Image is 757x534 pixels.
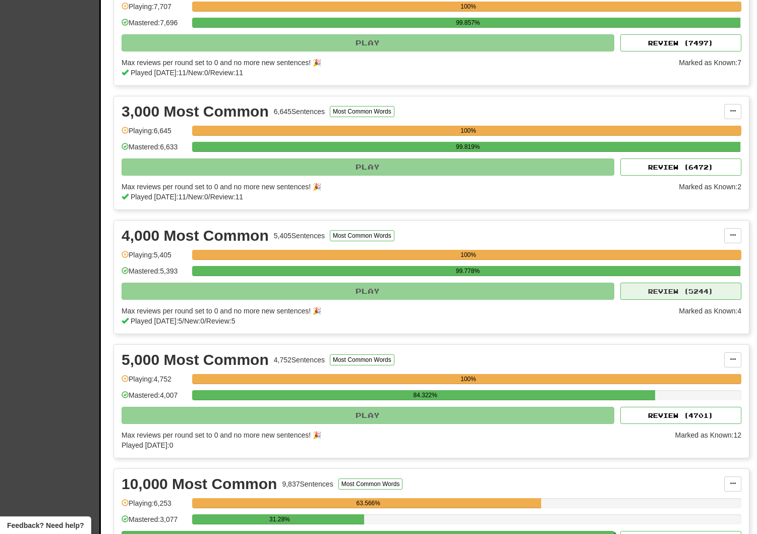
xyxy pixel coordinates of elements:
span: / [182,317,184,325]
div: Playing: 6,645 [122,126,187,142]
div: Playing: 6,253 [122,498,187,515]
div: Mastered: 7,696 [122,18,187,34]
div: Playing: 4,752 [122,374,187,391]
span: New: 0 [188,193,208,201]
div: 100% [195,126,741,136]
button: Review (7497) [620,34,741,51]
div: 99.857% [195,18,740,28]
button: Most Common Words [330,354,394,365]
span: / [208,193,210,201]
span: Review: 5 [206,317,236,325]
button: Review (5244) [620,283,741,300]
span: Open feedback widget [7,520,84,530]
div: Mastered: 3,077 [122,514,187,531]
button: Play [122,34,614,51]
button: Play [122,158,614,176]
span: Played [DATE]: 11 [131,69,186,77]
button: Review (6472) [620,158,741,176]
span: / [208,69,210,77]
div: Marked as Known: 4 [679,306,741,326]
span: New: 0 [184,317,204,325]
span: Review: 11 [210,69,243,77]
button: Most Common Words [330,230,394,241]
div: Marked as Known: 12 [675,430,741,450]
button: Play [122,283,614,300]
span: Played [DATE]: 11 [131,193,186,201]
div: Playing: 7,707 [122,2,187,18]
div: 10,000 Most Common [122,476,277,492]
span: Played [DATE]: 0 [122,441,173,449]
div: 100% [195,374,741,384]
button: Play [122,407,614,424]
div: 99.778% [195,266,740,276]
div: Mastered: 5,393 [122,266,187,283]
div: 84.322% [195,390,655,400]
div: 63.566% [195,498,541,508]
span: Review: 11 [210,193,243,201]
div: 5,405 Sentences [274,231,325,241]
span: / [186,193,188,201]
button: Most Common Words [330,106,394,117]
div: Mastered: 4,007 [122,390,187,407]
div: Max reviews per round set to 0 and no more new sentences! 🎉 [122,306,673,316]
div: 31.28% [195,514,364,524]
div: 5,000 Most Common [122,352,269,367]
span: / [186,69,188,77]
button: Most Common Words [338,478,403,490]
div: 9,837 Sentences [282,479,333,489]
div: 4,752 Sentences [274,355,325,365]
span: / [204,317,206,325]
div: 100% [195,250,741,260]
span: Played [DATE]: 5 [131,317,182,325]
div: Max reviews per round set to 0 and no more new sentences! 🎉 [122,58,673,68]
span: New: 0 [188,69,208,77]
div: Max reviews per round set to 0 and no more new sentences! 🎉 [122,182,673,192]
div: Max reviews per round set to 0 and no more new sentences! 🎉 [122,430,669,440]
div: 100% [195,2,741,12]
div: Marked as Known: 7 [679,58,741,78]
div: Mastered: 6,633 [122,142,187,158]
div: 3,000 Most Common [122,104,269,119]
div: 6,645 Sentences [274,106,325,117]
div: Marked as Known: 2 [679,182,741,202]
div: Playing: 5,405 [122,250,187,266]
button: Review (4701) [620,407,741,424]
div: 4,000 Most Common [122,228,269,243]
div: 99.819% [195,142,740,152]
